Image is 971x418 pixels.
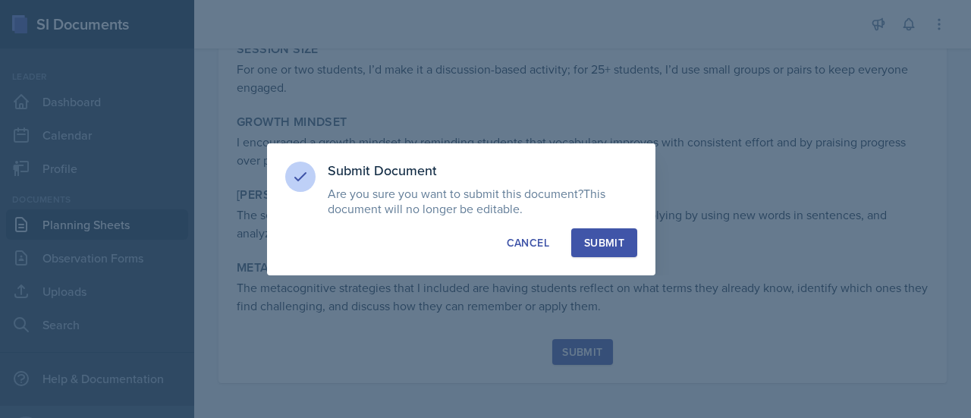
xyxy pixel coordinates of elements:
[584,235,624,250] div: Submit
[494,228,562,257] button: Cancel
[571,228,637,257] button: Submit
[328,186,637,216] p: Are you sure you want to submit this document?
[507,235,549,250] div: Cancel
[328,162,637,180] h3: Submit Document
[328,185,605,217] span: This document will no longer be editable.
